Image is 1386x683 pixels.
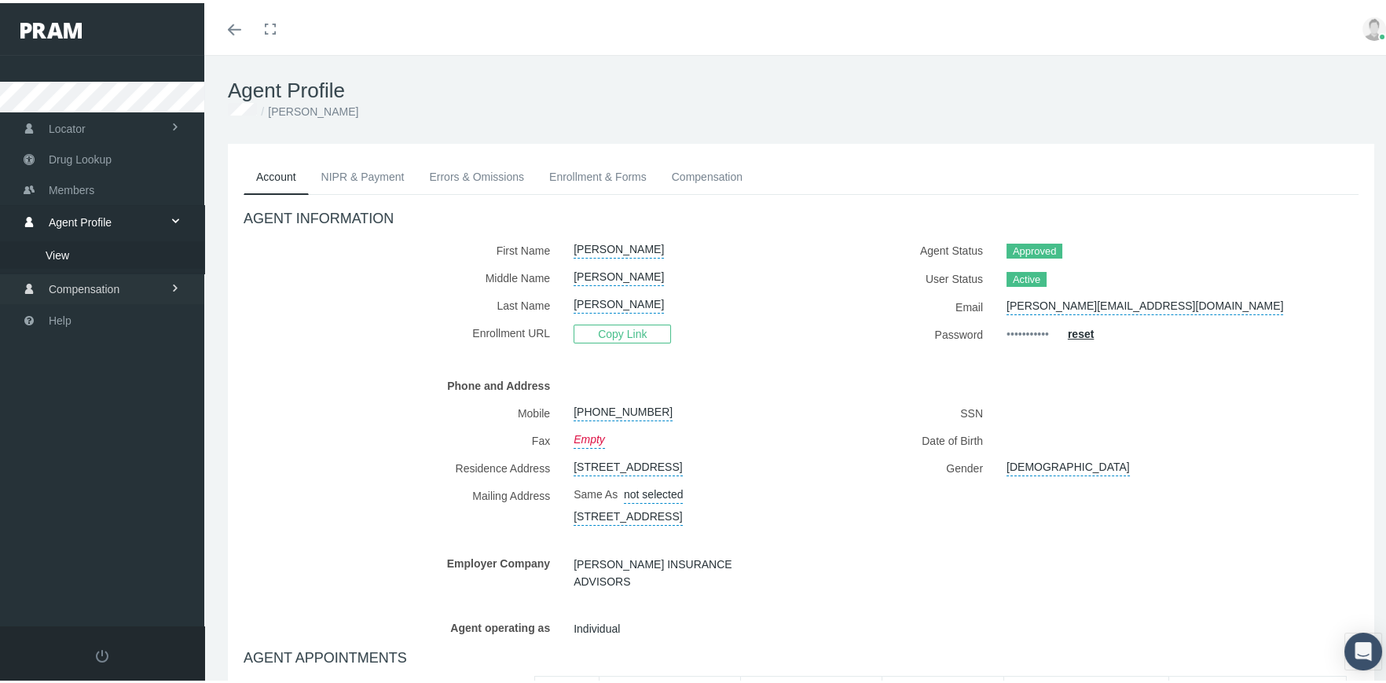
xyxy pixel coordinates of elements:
[309,156,417,191] a: NIPR & Payment
[244,479,562,523] label: Mailing Address
[244,261,562,288] label: Middle Name
[244,233,562,261] label: First Name
[1362,14,1386,38] img: user-placeholder.jpg
[49,141,112,171] span: Drug Lookup
[813,233,995,262] label: Agent Status
[574,424,605,446] a: Empty
[244,647,1358,664] h4: AGENT APPOINTMENTS
[1006,318,1049,345] a: •••••••••••
[20,20,82,35] img: PRAM_20_x_78.png
[49,111,86,141] span: Locator
[574,485,618,498] span: Same As
[244,316,562,345] label: Enrollment URL
[813,451,995,479] label: Gender
[244,369,562,396] label: Phone and Address
[574,324,671,336] a: Copy Link
[257,100,358,117] li: [PERSON_NAME]
[574,501,682,523] a: [STREET_ADDRESS]
[49,271,119,301] span: Compensation
[813,318,995,345] label: Password
[659,156,755,191] a: Compensation
[574,233,664,255] a: [PERSON_NAME]
[574,614,620,637] span: Individual
[813,396,995,424] label: SSN
[228,75,1374,100] h1: Agent Profile
[537,156,659,191] a: Enrollment & Forms
[574,549,731,590] span: [PERSON_NAME] INSURANCE ADVISORS
[46,239,69,266] span: View
[574,261,664,283] a: [PERSON_NAME]
[1006,451,1130,473] a: [DEMOGRAPHIC_DATA]
[574,451,682,473] a: [STREET_ADDRESS]
[574,396,673,418] a: [PHONE_NUMBER]
[244,288,562,316] label: Last Name
[624,479,684,501] a: not selected
[244,424,562,451] label: Fax
[416,156,537,191] a: Errors & Omissions
[813,424,995,451] label: Date of Birth
[1006,241,1062,256] span: Approved
[244,451,562,479] label: Residence Address
[244,396,562,424] label: Mobile
[1068,325,1094,337] a: reset
[1006,290,1283,312] a: [PERSON_NAME][EMAIL_ADDRESS][DOMAIN_NAME]
[1344,630,1382,667] div: Open Intercom Messenger
[813,262,995,290] label: User Status
[1006,269,1047,285] span: Active
[813,290,995,318] label: Email
[574,321,671,340] span: Copy Link
[244,156,309,192] a: Account
[49,172,94,202] span: Members
[49,204,112,234] span: Agent Profile
[244,611,562,638] label: Agent operating as
[49,303,71,332] span: Help
[244,207,1358,225] h4: AGENT INFORMATION
[574,288,664,310] a: [PERSON_NAME]
[244,546,562,587] label: Employer Company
